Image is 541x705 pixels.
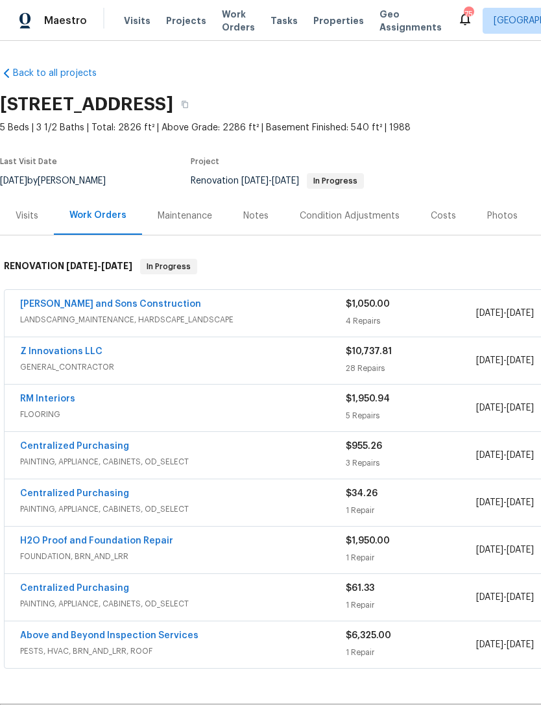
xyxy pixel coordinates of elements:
[476,449,534,462] span: -
[20,584,129,593] a: Centralized Purchasing
[222,8,255,34] span: Work Orders
[507,309,534,318] span: [DATE]
[20,645,346,658] span: PESTS, HVAC, BRN_AND_LRR, ROOF
[346,409,476,422] div: 5 Repairs
[507,451,534,460] span: [DATE]
[300,209,400,222] div: Condition Adjustments
[476,307,534,320] span: -
[507,498,534,507] span: [DATE]
[346,646,476,659] div: 1 Repair
[346,457,476,470] div: 3 Repairs
[20,408,346,421] span: FLOORING
[20,455,346,468] span: PAINTING, APPLIANCE, CABINETS, OD_SELECT
[66,261,132,270] span: -
[241,176,269,185] span: [DATE]
[346,599,476,612] div: 1 Repair
[191,176,364,185] span: Renovation
[270,16,298,25] span: Tasks
[20,347,102,356] a: Z Innovations LLC
[191,158,219,165] span: Project
[346,362,476,375] div: 28 Repairs
[158,209,212,222] div: Maintenance
[507,640,534,649] span: [DATE]
[476,640,503,649] span: [DATE]
[487,209,518,222] div: Photos
[346,489,378,498] span: $34.26
[346,504,476,517] div: 1 Repair
[241,176,299,185] span: -
[20,361,346,374] span: GENERAL_CONTRACTOR
[507,403,534,412] span: [DATE]
[20,597,346,610] span: PAINTING, APPLIANCE, CABINETS, OD_SELECT
[476,356,503,365] span: [DATE]
[476,309,503,318] span: [DATE]
[346,300,390,309] span: $1,050.00
[20,489,129,498] a: Centralized Purchasing
[346,442,382,451] span: $955.26
[20,550,346,563] span: FOUNDATION, BRN_AND_LRR
[346,315,476,328] div: 4 Repairs
[308,177,363,185] span: In Progress
[69,209,126,222] div: Work Orders
[20,442,129,451] a: Centralized Purchasing
[20,503,346,516] span: PAINTING, APPLIANCE, CABINETS, OD_SELECT
[166,14,206,27] span: Projects
[476,638,534,651] span: -
[20,631,198,640] a: Above and Beyond Inspection Services
[476,451,503,460] span: [DATE]
[101,261,132,270] span: [DATE]
[346,394,390,403] span: $1,950.94
[476,591,534,604] span: -
[272,176,299,185] span: [DATE]
[243,209,269,222] div: Notes
[476,354,534,367] span: -
[20,394,75,403] a: RM Interiors
[476,496,534,509] span: -
[20,313,346,326] span: LANDSCAPING_MAINTENANCE, HARDSCAPE_LANDSCAPE
[476,593,503,602] span: [DATE]
[173,93,197,116] button: Copy Address
[431,209,456,222] div: Costs
[507,545,534,555] span: [DATE]
[20,300,201,309] a: [PERSON_NAME] and Sons Construction
[507,356,534,365] span: [DATE]
[313,14,364,27] span: Properties
[464,8,473,21] div: 75
[346,551,476,564] div: 1 Repair
[4,259,132,274] h6: RENOVATION
[379,8,442,34] span: Geo Assignments
[346,631,391,640] span: $6,325.00
[44,14,87,27] span: Maestro
[476,403,503,412] span: [DATE]
[66,261,97,270] span: [DATE]
[476,498,503,507] span: [DATE]
[507,593,534,602] span: [DATE]
[476,545,503,555] span: [DATE]
[476,401,534,414] span: -
[346,536,390,545] span: $1,950.00
[141,260,196,273] span: In Progress
[346,347,392,356] span: $10,737.81
[16,209,38,222] div: Visits
[124,14,150,27] span: Visits
[20,536,173,545] a: H2O Proof and Foundation Repair
[476,544,534,556] span: -
[346,584,374,593] span: $61.33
